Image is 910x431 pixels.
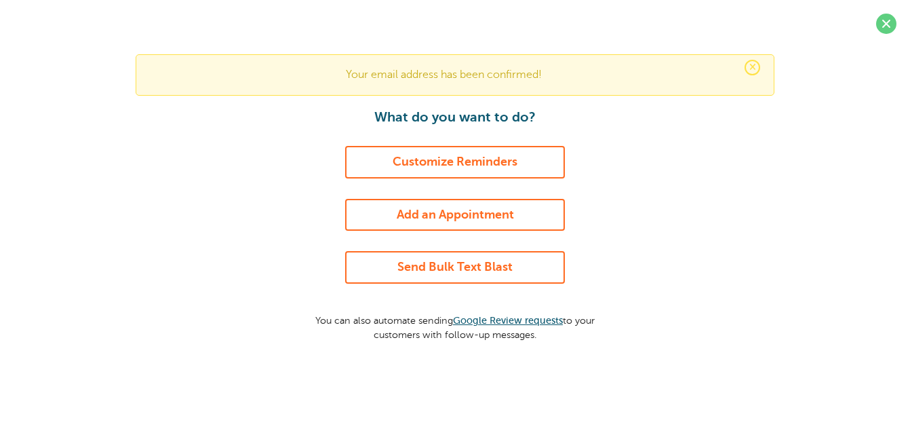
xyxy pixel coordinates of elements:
[302,109,608,126] h1: What do you want to do?
[453,315,563,326] a: Google Review requests
[745,60,760,75] span: ×
[345,251,565,284] a: Send Bulk Text Blast
[150,69,760,81] p: Your email address has been confirmed!
[345,146,565,179] a: Customize Reminders
[302,304,608,341] p: You can also automate sending to your customers with follow-up messages.
[345,199,565,231] a: Add an Appointment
